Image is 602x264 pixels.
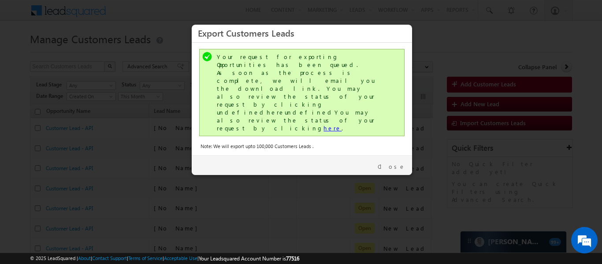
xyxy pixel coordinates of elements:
a: Acceptable Use [164,255,197,261]
a: About [78,255,91,261]
div: Your request for exporting Opportunities has been queued. As soon as the process is complete, we ... [217,53,389,132]
span: © 2025 LeadSquared | | | | | [30,254,299,263]
textarea: Type your message and hit 'Enter' [11,82,161,196]
div: Minimize live chat window [145,4,166,26]
img: d_60004797649_company_0_60004797649 [15,46,37,58]
em: Start Chat [120,204,160,216]
div: Chat with us now [46,46,148,58]
a: Contact Support [92,255,127,261]
a: here [323,124,342,132]
div: Note: We will export upto 100,000 Customers Leads . [201,142,403,150]
a: Close [378,163,405,171]
span: 77516 [286,255,299,262]
a: Terms of Service [128,255,163,261]
span: Your Leadsquared Account Number is [199,255,299,262]
h3: Export Customers Leads [198,25,406,41]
